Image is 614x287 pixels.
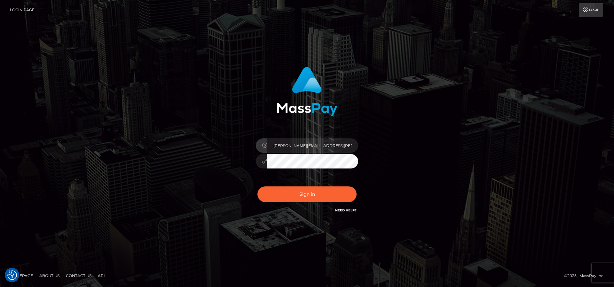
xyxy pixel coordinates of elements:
a: Contact Us [63,271,94,281]
a: Homepage [7,271,35,281]
input: Username... [267,138,358,153]
a: Need Help? [335,208,357,212]
img: Revisit consent button [7,270,17,280]
button: Consent Preferences [7,270,17,280]
img: MassPay Login [277,67,337,116]
a: Login [579,3,603,17]
a: About Us [37,271,62,281]
div: © 2025 , MassPay Inc. [564,272,609,279]
a: API [95,271,107,281]
a: Login Page [10,3,35,17]
button: Sign in [257,186,357,202]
